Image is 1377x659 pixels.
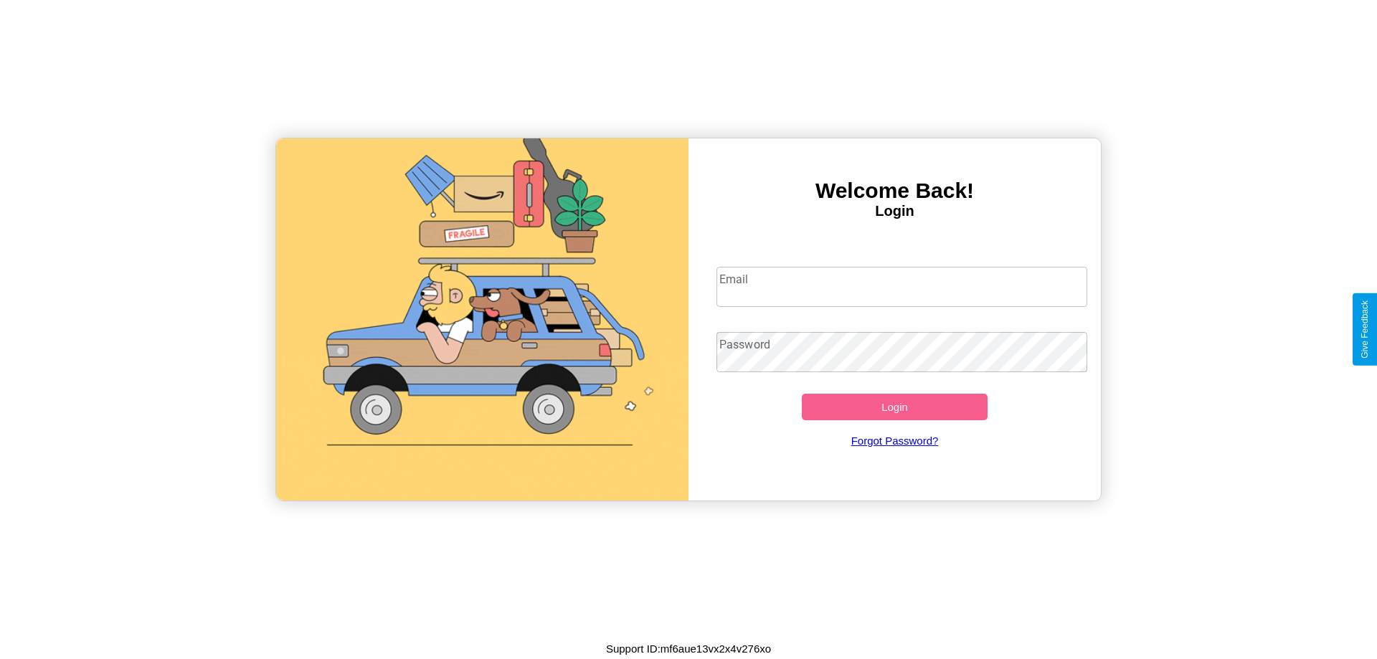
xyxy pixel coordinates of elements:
[709,420,1081,461] a: Forgot Password?
[276,138,688,501] img: gif
[606,639,771,658] p: Support ID: mf6aue13vx2x4v276xo
[688,203,1101,219] h4: Login
[1360,300,1370,359] div: Give Feedback
[688,179,1101,203] h3: Welcome Back!
[802,394,988,420] button: Login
